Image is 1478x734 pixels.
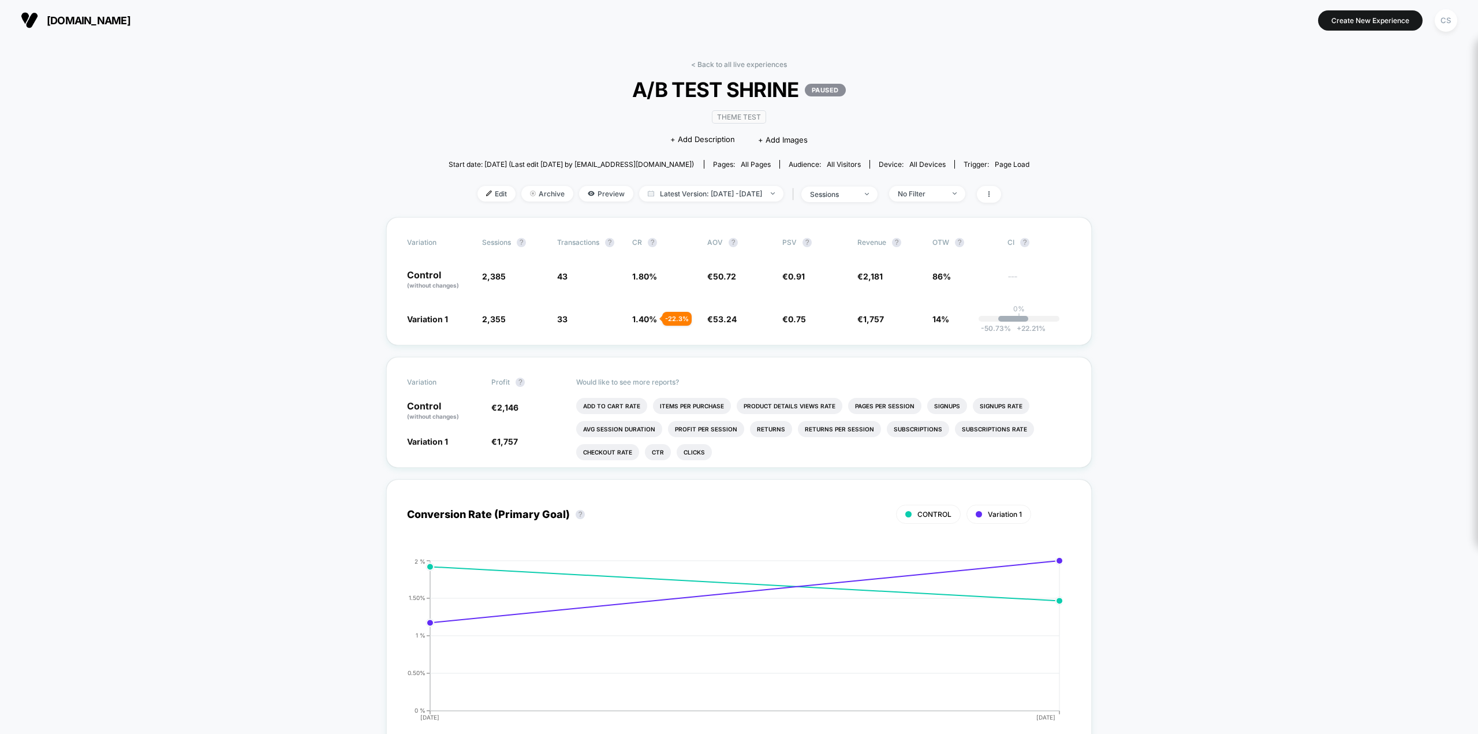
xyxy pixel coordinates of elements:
button: ? [729,238,738,247]
p: Control [407,270,471,290]
li: Ctr [645,444,671,460]
span: CR [632,238,642,247]
p: Would like to see more reports? [576,378,1072,386]
span: 1,757 [863,314,884,324]
span: 43 [557,271,568,281]
button: [DOMAIN_NAME] [17,11,134,29]
span: -50.73 % [981,324,1011,333]
button: CS [1431,9,1461,32]
div: CS [1435,9,1457,32]
tspan: 2 % [415,557,426,564]
span: Archive [521,186,573,202]
li: Profit Per Session [668,421,744,437]
button: Create New Experience [1318,10,1423,31]
button: ? [803,238,812,247]
span: CI [1007,238,1071,247]
div: CONVERSION_RATE [395,558,1059,731]
p: | [1018,313,1020,322]
li: Add To Cart Rate [576,398,647,414]
li: Product Details Views Rate [737,398,842,414]
span: 22.21 % [1011,324,1046,333]
span: --- [1007,273,1071,290]
div: - 22.3 % [662,312,692,326]
span: € [491,437,518,446]
tspan: 0.50% [408,669,426,676]
span: Preview [579,186,633,202]
span: € [707,271,736,281]
span: Variation 1 [407,314,448,324]
span: AOV [707,238,723,247]
span: Variation 1 [988,510,1022,519]
span: 50.72 [713,271,736,281]
p: PAUSED [805,84,846,96]
button: ? [892,238,901,247]
li: Items Per Purchase [653,398,731,414]
span: € [857,271,883,281]
div: sessions [810,190,856,199]
span: Edit [477,186,516,202]
span: PSV [782,238,797,247]
div: No Filter [898,189,944,198]
li: Checkout Rate [576,444,639,460]
span: Profit [491,378,510,386]
span: 0.91 [788,271,805,281]
li: Avg Session Duration [576,421,662,437]
span: Variation [407,238,471,247]
tspan: 0 % [415,707,426,714]
li: Subscriptions Rate [955,421,1034,437]
button: ? [955,238,964,247]
span: Device: [869,160,954,169]
span: Sessions [482,238,511,247]
button: ? [605,238,614,247]
img: end [865,193,869,195]
span: all devices [909,160,946,169]
span: CONTROL [917,510,951,519]
span: all pages [741,160,771,169]
img: edit [486,191,492,196]
button: ? [576,510,585,519]
span: (without changes) [407,413,459,420]
tspan: 1.50% [409,594,426,601]
tspan: 1 % [416,632,426,639]
span: 2,355 [482,314,506,324]
span: Variation 1 [407,437,448,446]
span: All Visitors [827,160,861,169]
li: Returns Per Session [798,421,881,437]
li: Signups [927,398,967,414]
span: Variation [407,378,471,387]
li: Returns [750,421,792,437]
tspan: [DATE] [420,714,439,721]
span: € [707,314,737,324]
div: Pages: [713,160,771,169]
span: (without changes) [407,282,459,289]
img: end [530,191,536,196]
span: Revenue [857,238,886,247]
p: Control [407,401,480,421]
span: 1.40 % [632,314,657,324]
span: [DOMAIN_NAME] [47,14,130,27]
span: Start date: [DATE] (Last edit [DATE] by [EMAIL_ADDRESS][DOMAIN_NAME]) [449,160,694,169]
div: Audience: [789,160,861,169]
span: 2,146 [497,403,518,412]
img: end [953,192,957,195]
span: Latest Version: [DATE] - [DATE] [639,186,783,202]
span: Page Load [995,160,1029,169]
button: ? [648,238,657,247]
button: ? [517,238,526,247]
span: Theme Test [712,110,766,124]
span: € [782,271,805,281]
span: + Add Images [758,135,808,144]
span: 1.80 % [632,271,657,281]
span: € [782,314,806,324]
button: ? [1020,238,1029,247]
a: < Back to all live experiences [691,60,787,69]
span: € [857,314,884,324]
span: 1,757 [497,437,518,446]
span: OTW [932,238,996,247]
img: end [771,192,775,195]
img: Visually logo [21,12,38,29]
span: 0.75 [788,314,806,324]
span: + [1017,324,1021,333]
tspan: [DATE] [1036,714,1055,721]
span: | [789,186,801,203]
